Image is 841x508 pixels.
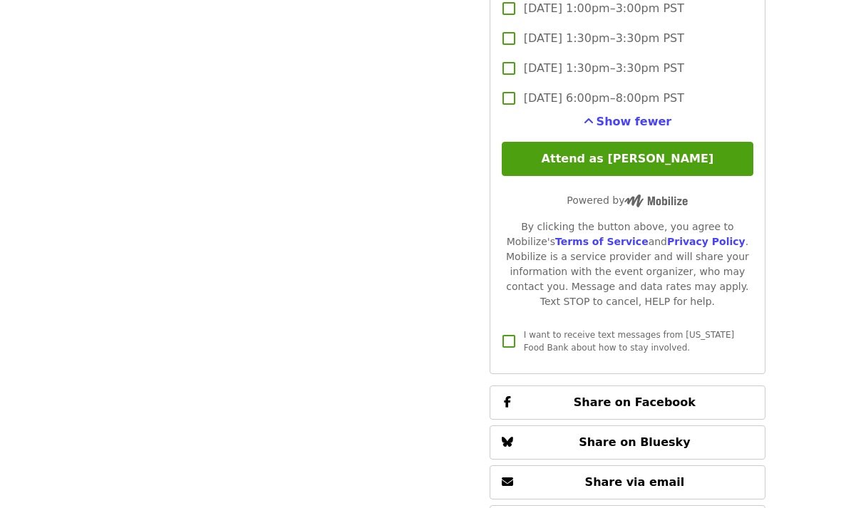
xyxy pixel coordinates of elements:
[524,30,684,47] span: [DATE] 1:30pm–3:30pm PST
[490,425,765,460] button: Share on Bluesky
[555,236,649,247] a: Terms of Service
[490,385,765,420] button: Share on Facebook
[524,60,684,77] span: [DATE] 1:30pm–3:30pm PST
[524,90,684,107] span: [DATE] 6:00pm–8:00pm PST
[502,219,753,309] div: By clicking the button above, you agree to Mobilize's and . Mobilize is a service provider and wi...
[667,236,745,247] a: Privacy Policy
[567,195,688,206] span: Powered by
[585,475,685,489] span: Share via email
[597,115,672,128] span: Show fewer
[524,330,734,353] span: I want to receive text messages from [US_STATE] Food Bank about how to stay involved.
[502,142,753,176] button: Attend as [PERSON_NAME]
[584,113,672,130] button: See more timeslots
[579,435,691,449] span: Share on Bluesky
[574,395,696,409] span: Share on Facebook
[624,195,688,207] img: Powered by Mobilize
[490,465,765,499] button: Share via email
